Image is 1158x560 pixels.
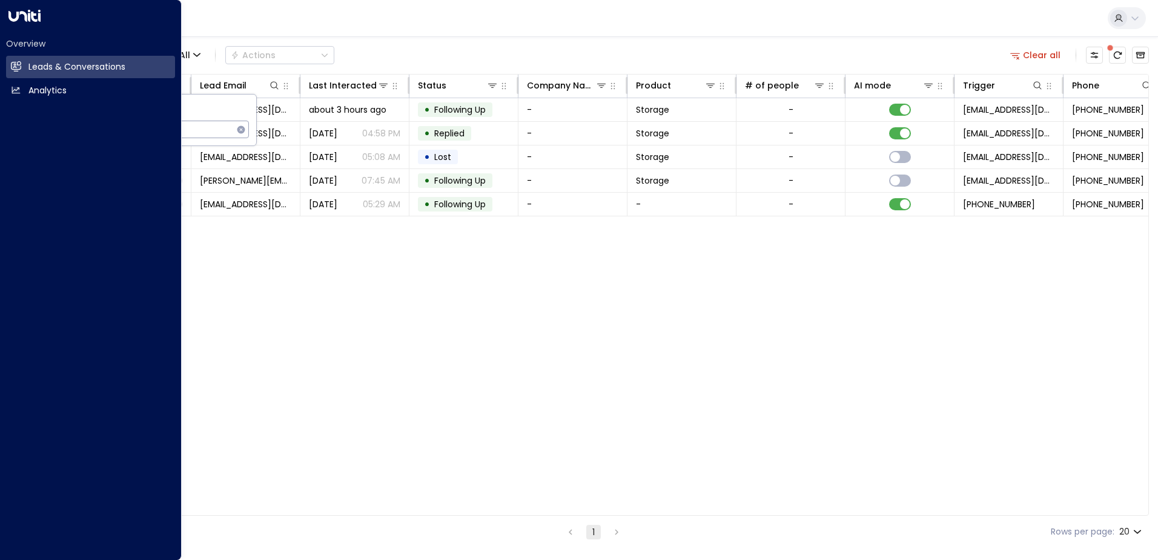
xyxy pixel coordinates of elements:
[963,78,1044,93] div: Trigger
[309,151,337,163] span: Aug 04, 2025
[1072,104,1144,116] span: +447896586374
[636,175,669,187] span: Storage
[200,151,291,163] span: niall.lacey@hotmail.co.uk
[225,46,334,64] button: Actions
[963,175,1054,187] span: leads@space-station.co.uk
[309,104,386,116] span: about 3 hours ago
[6,79,175,102] a: Analytics
[1072,78,1099,93] div: Phone
[424,170,430,191] div: •
[1051,525,1114,538] label: Rows per page:
[789,151,793,163] div: -
[200,78,246,93] div: Lead Email
[309,198,337,210] span: Jul 16, 2025
[854,78,935,93] div: AI mode
[627,193,736,216] td: -
[424,99,430,120] div: •
[586,525,601,539] button: page 1
[6,38,175,50] h2: Overview
[1005,47,1066,64] button: Clear all
[1119,523,1144,541] div: 20
[434,198,486,210] span: Following Up
[636,104,669,116] span: Storage
[424,123,430,144] div: •
[854,78,891,93] div: AI mode
[231,50,276,61] div: Actions
[963,151,1054,163] span: leads@space-station.co.uk
[434,127,465,139] span: Replied
[362,175,400,187] p: 07:45 AM
[225,46,334,64] div: Button group with a nested menu
[179,50,190,60] span: All
[636,127,669,139] span: Storage
[1072,151,1144,163] span: +447944775059
[418,78,446,93] div: Status
[309,78,377,93] div: Last Interacted
[1086,47,1103,64] button: Customize
[963,198,1035,210] span: +447502282795
[424,194,430,215] div: •
[200,198,291,210] span: chef66@hotmail.co.uk
[563,524,624,539] nav: pagination navigation
[1072,78,1153,93] div: Phone
[28,84,67,97] h2: Analytics
[1072,127,1144,139] span: +447896586374
[963,78,995,93] div: Trigger
[1072,198,1144,210] span: +447502282795
[636,151,669,163] span: Storage
[527,78,607,93] div: Company Name
[309,78,389,93] div: Last Interacted
[1072,175,1144,187] span: +447936685055
[636,78,716,93] div: Product
[518,98,627,121] td: -
[28,61,125,73] h2: Leads & Conversations
[527,78,595,93] div: Company Name
[636,78,671,93] div: Product
[362,127,400,139] p: 04:58 PM
[963,127,1054,139] span: leads@space-station.co.uk
[200,78,280,93] div: Lead Email
[200,175,291,187] span: Niallah_hussain@hotmail.com
[789,104,793,116] div: -
[434,104,486,116] span: Following Up
[1109,47,1126,64] span: There are new threads available. Refresh the grid to view the latest updates.
[309,127,337,139] span: Sep 01, 2025
[518,193,627,216] td: -
[789,127,793,139] div: -
[363,198,400,210] p: 05:29 AM
[362,151,400,163] p: 05:08 AM
[424,147,430,167] div: •
[6,56,175,78] a: Leads & Conversations
[434,175,486,187] span: Following Up
[434,151,451,163] span: Lost
[745,78,825,93] div: # of people
[518,169,627,192] td: -
[745,78,799,93] div: # of people
[963,104,1054,116] span: leads@space-station.co.uk
[309,175,337,187] span: Jul 17, 2025
[789,198,793,210] div: -
[518,145,627,168] td: -
[418,78,498,93] div: Status
[1132,47,1149,64] button: Archived Leads
[518,122,627,145] td: -
[789,175,793,187] div: -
